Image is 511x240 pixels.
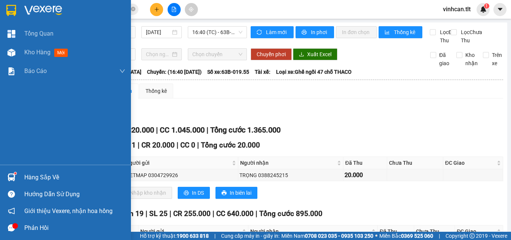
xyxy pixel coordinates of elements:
button: printerIn biên lai [215,187,257,199]
span: In biên lai [230,189,251,197]
button: downloadNhập kho nhận [116,187,172,199]
span: Người gửi [140,227,241,236]
span: | [439,232,440,240]
span: copyright [469,233,475,239]
span: SL 1 [122,141,136,149]
span: CR 320.000 [116,125,154,134]
span: Kho hàng [24,49,51,56]
span: 1 [485,3,488,9]
span: | [255,209,257,218]
div: 20.000 [345,170,386,180]
div: Phản hồi [24,222,125,234]
span: Thống kê [394,28,416,36]
span: | [177,141,178,149]
img: logo-vxr [6,5,16,16]
button: printerIn DS [178,187,210,199]
sup: 1 [14,172,16,174]
span: Tổng Quan [24,29,53,38]
span: aim [189,7,194,12]
button: caret-down [493,3,507,16]
span: bar-chart [385,30,391,36]
div: Hướng dẫn sử dụng [24,189,125,200]
span: Kho nhận [462,51,481,67]
button: file-add [168,3,181,16]
span: CC 0 [180,141,195,149]
span: Đơn 19 [120,209,144,218]
span: ĐC Giao [445,159,495,167]
span: Làm mới [266,28,288,36]
img: warehouse-icon [7,173,15,181]
span: Báo cáo [24,66,47,76]
sup: 1 [484,3,489,9]
button: syncLàm mới [251,26,294,38]
button: printerIn phơi [296,26,334,38]
span: message [8,224,15,231]
span: close-circle [131,6,135,13]
input: Chọn ngày [146,50,171,58]
div: Thống kê [146,87,167,95]
span: Tài xế: [255,68,270,76]
button: In đơn chọn [336,26,377,38]
span: close-circle [131,7,135,11]
span: | [212,209,214,218]
span: | [156,125,158,134]
strong: 0708 023 035 - 0935 103 250 [305,233,373,239]
span: Người nhận [250,227,370,236]
span: caret-down [497,6,504,13]
span: CR 20.000 [141,141,175,149]
span: Hỗ trợ kỹ thuật: [140,232,209,240]
th: Chưa Thu [414,225,455,238]
span: Chọn chuyến [192,49,242,60]
span: Lọc Đã Thu [437,28,456,45]
span: Miền Bắc [379,232,433,240]
span: printer [184,190,189,196]
span: vinhcan.tlt [437,4,477,14]
button: bar-chartThống kê [379,26,422,38]
strong: 0369 525 060 [401,233,433,239]
span: Người gửi [126,159,230,167]
span: | [146,209,147,218]
span: printer [221,190,227,196]
span: Giới thiệu Vexere, nhận hoa hồng [24,206,113,216]
span: | [214,232,215,240]
div: VIETMAP 0304729926 [125,171,237,179]
span: ⚪️ [375,234,377,237]
span: CR 255.000 [173,209,211,218]
span: Chuyến: (16:40 [DATE]) [147,68,202,76]
button: Chuyển phơi [251,48,292,60]
span: | [206,125,208,134]
span: question-circle [8,191,15,198]
span: ĐC Giao [457,227,495,236]
span: Số xe: 63B-019.55 [207,68,249,76]
span: 16:40 (TC) - 63B-019.55 [192,27,242,38]
span: Tổng cước 20.000 [201,141,260,149]
span: sync [257,30,263,36]
div: TRỌNG 0388245215 [239,171,342,179]
span: CC 640.000 [216,209,254,218]
span: SL 25 [149,209,168,218]
span: download [299,52,304,58]
span: Trên xe [489,51,505,67]
th: Đã Thu [343,157,387,169]
img: dashboard-icon [7,30,15,38]
span: Loại xe: Ghế ngồi 47 chỗ THACO [276,68,352,76]
img: solution-icon [7,67,15,75]
span: In DS [192,189,204,197]
span: Người nhận [240,159,336,167]
span: | [138,141,140,149]
th: Chưa Thu [387,157,443,169]
img: icon-new-feature [480,6,487,13]
span: mới [54,49,68,57]
span: Cung cấp máy in - giấy in: [221,232,279,240]
span: Tổng cước 895.000 [259,209,322,218]
div: Hàng sắp về [24,172,125,183]
input: 15/09/2025 [146,28,171,36]
img: warehouse-icon [7,49,15,57]
button: aim [185,3,198,16]
span: file-add [171,7,177,12]
span: printer [302,30,308,36]
th: Đã Thu [378,225,414,238]
button: plus [150,3,163,16]
span: | [169,209,171,218]
span: CC 1.045.000 [160,125,205,134]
